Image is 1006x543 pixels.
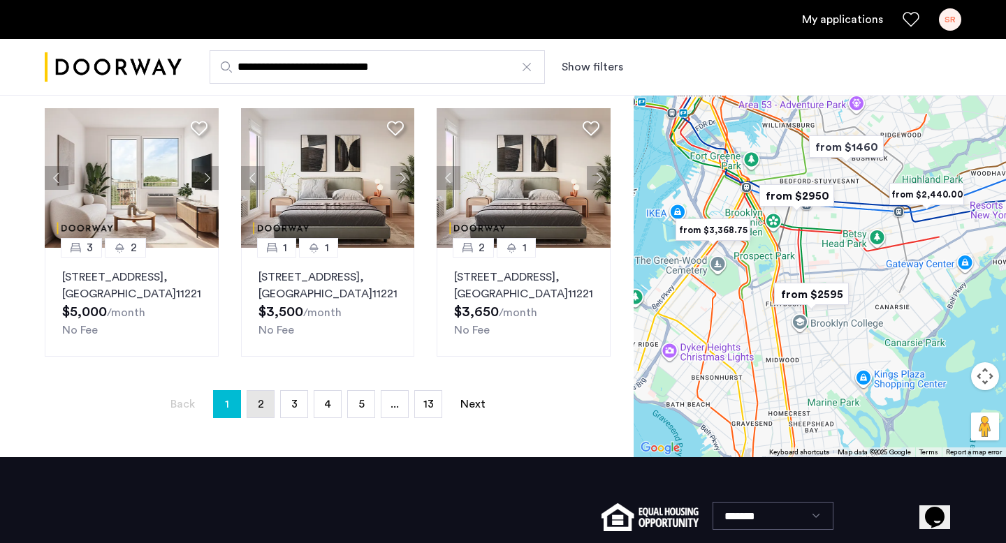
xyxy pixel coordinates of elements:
a: Report a map error [946,447,1002,457]
span: Back [170,399,195,410]
div: from $1460 [803,131,889,163]
button: Keyboard shortcuts [769,447,829,457]
img: dc6efc1f-24ba-4395-9182-45437e21be9a_638910302683877400.png [241,108,415,248]
select: Language select [713,502,833,530]
img: dc6efc1f-24ba-4395-9182-45437e21be9a_638909585237605364.png [437,108,611,248]
p: [STREET_ADDRESS] 11221 [454,269,593,302]
a: 11[STREET_ADDRESS], [GEOGRAPHIC_DATA]11221No Fee [241,248,415,357]
button: Drag Pegman onto the map to open Street View [971,412,999,440]
span: No Fee [454,325,490,336]
div: from $2,440.00 [884,179,970,210]
button: Show or hide filters [562,59,623,75]
span: 1 [523,239,527,256]
a: Favorites [903,11,919,28]
button: Map camera controls [971,362,999,390]
div: from $2595 [768,278,854,310]
span: 5 [358,399,365,410]
a: Next [459,391,487,417]
nav: Pagination [45,390,611,418]
span: 1 [325,239,329,256]
p: [STREET_ADDRESS] 11221 [62,269,201,302]
span: 1 [283,239,287,256]
span: No Fee [62,325,98,336]
span: Map data ©2025 Google [838,449,911,456]
button: Next apartment [391,166,414,190]
span: 2 [258,399,264,410]
span: 2 [479,239,485,256]
span: 13 [423,399,434,410]
button: Next apartment [195,166,219,190]
span: ... [391,399,399,410]
sub: /month [107,307,145,318]
span: $5,000 [62,305,107,319]
span: 3 [291,399,298,410]
span: $3,650 [454,305,499,319]
span: 3 [87,239,93,256]
button: Previous apartment [437,166,460,190]
a: My application [802,11,883,28]
button: Previous apartment [45,166,68,190]
img: equal-housing.png [602,503,699,531]
sub: /month [303,307,342,318]
a: Open this area in Google Maps (opens a new window) [637,439,683,457]
iframe: chat widget [919,487,964,529]
p: [STREET_ADDRESS] 11221 [258,269,398,302]
img: logo [45,41,182,94]
a: Cazamio logo [45,41,182,94]
span: $3,500 [258,305,303,319]
div: SR [939,8,961,31]
button: Previous apartment [241,166,265,190]
a: 21[STREET_ADDRESS], [GEOGRAPHIC_DATA]11221No Fee [437,248,611,357]
span: No Fee [258,325,294,336]
span: 1 [225,393,229,415]
button: Next apartment [587,166,611,190]
span: 2 [131,239,137,256]
img: Google [637,439,683,457]
input: Apartment Search [210,50,545,84]
img: dc6efc1f-24ba-4395-9182-45437e21be9a_638910303286578851.png [45,108,219,248]
span: 4 [324,399,331,410]
a: 32[STREET_ADDRESS], [GEOGRAPHIC_DATA]11221No Fee [45,248,219,357]
div: from $2950 [754,180,840,211]
a: Terms (opens in new tab) [919,447,938,457]
sub: /month [499,307,537,318]
div: from $3,368.75 [670,214,756,246]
